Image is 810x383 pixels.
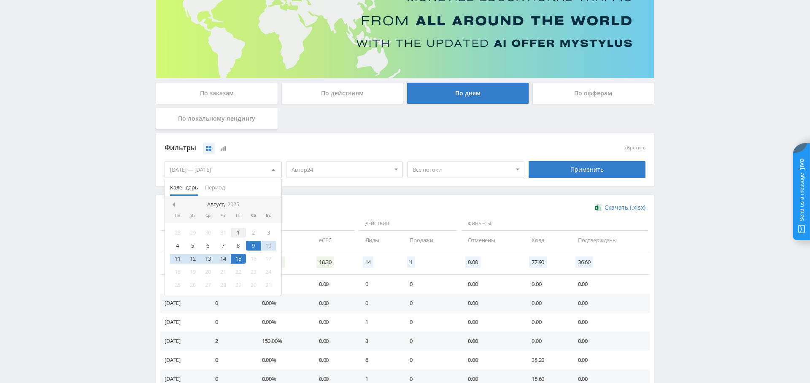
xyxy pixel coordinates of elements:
div: Сб [246,213,261,218]
td: 0.00% [254,351,310,370]
td: [DATE] [160,351,207,370]
img: xlsx [595,203,602,211]
td: 0 [401,351,459,370]
div: 28 [170,228,185,237]
td: 3 [357,332,402,351]
div: Чт [216,213,231,218]
span: 14 [363,256,374,268]
td: 38.20 [523,351,570,370]
div: По действиям [282,83,403,104]
td: 0.00% [254,275,310,294]
td: 0.00 [310,332,357,351]
span: Автор24 [292,162,390,178]
div: 19 [185,267,200,277]
td: Дата [160,231,207,250]
div: Вт [185,213,200,218]
td: 0.00 [459,275,523,294]
div: 31 [261,280,276,290]
td: 0 [207,351,254,370]
button: Период [202,179,228,196]
div: 7 [216,241,231,251]
div: Август, [204,201,243,208]
td: 0.00 [310,294,357,313]
td: 0 [357,275,402,294]
div: 17 [261,254,276,264]
div: 31 [216,228,231,237]
span: Финансы: [462,217,648,231]
td: CR [254,231,310,250]
div: Вс [261,213,276,218]
div: 24 [261,267,276,277]
div: По локальному лендингу [156,108,278,129]
div: 2 [246,228,261,237]
td: 0.00 [459,351,523,370]
div: 30 [246,280,261,290]
div: 18 [170,267,185,277]
td: 0.00 [570,294,650,313]
div: 22 [231,267,246,277]
div: По дням [407,83,529,104]
td: 0 [207,294,254,313]
div: 29 [231,280,246,290]
a: Скачать (.xlsx) [595,203,645,212]
div: 21 [216,267,231,277]
div: 15 [231,254,246,264]
div: 23 [246,267,261,277]
div: 27 [200,280,216,290]
td: 2 [207,332,254,351]
span: 18.30 [316,256,334,268]
button: Календарь [167,179,202,196]
td: Отменены [459,231,523,250]
span: Период [205,179,225,196]
div: 26 [185,280,200,290]
span: 36.60 [575,256,593,268]
div: 13 [200,254,216,264]
div: 6 [200,241,216,251]
div: 10 [261,241,276,251]
td: [DATE] [160,275,207,294]
td: [DATE] [160,294,207,313]
td: 0.00 [570,332,650,351]
td: [DATE] [160,313,207,332]
td: 0.00 [459,313,523,332]
td: 0.00 [459,294,523,313]
span: 1 [407,256,415,268]
span: 0.00 [465,256,480,268]
span: 77.90 [529,256,547,268]
div: По заказам [156,83,278,104]
div: 20 [200,267,216,277]
td: 0 [357,294,402,313]
div: 9 [246,241,261,251]
div: 8 [231,241,246,251]
td: 0.00 [310,351,357,370]
td: eCPC [310,231,357,250]
span: Данные: [160,217,355,231]
span: Все потоки [413,162,511,178]
td: 0.00 [523,332,570,351]
td: [DATE] [160,332,207,351]
td: Продажи [401,231,459,250]
td: 0.00 [570,351,650,370]
td: 0.00 [570,275,650,294]
td: 6 [357,351,402,370]
td: 0.00% [254,294,310,313]
i: 2025 [227,201,239,208]
td: 0.00 [523,275,570,294]
div: Пн [170,213,185,218]
td: Холд [523,231,570,250]
td: 0 [401,275,459,294]
div: 12 [185,254,200,264]
span: Действия: [359,217,458,231]
td: 0 [401,332,459,351]
div: 30 [200,228,216,237]
div: 5 [185,241,200,251]
div: 16 [246,254,261,264]
div: Фильтры [165,142,524,154]
td: 0.00 [310,275,357,294]
div: [DATE] — [DATE] [165,162,281,178]
div: 11 [170,254,185,264]
div: 14 [216,254,231,264]
td: Итого: [160,250,207,275]
td: 0 [401,294,459,313]
td: Лиды [357,231,402,250]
